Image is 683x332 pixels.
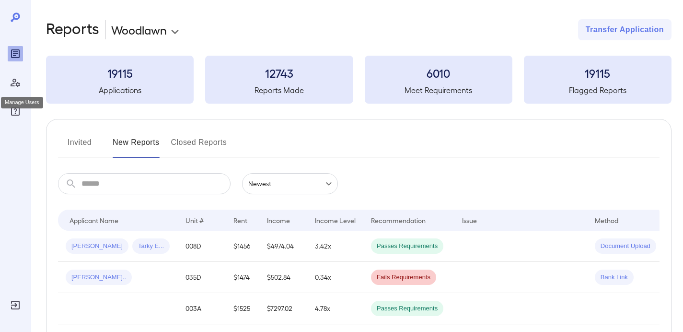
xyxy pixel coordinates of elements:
[595,214,618,226] div: Method
[524,84,671,96] h5: Flagged Reports
[307,293,363,324] td: 4.78x
[66,273,132,282] span: [PERSON_NAME]..
[259,262,307,293] td: $502.84
[111,22,167,37] p: Woodlawn
[371,273,436,282] span: Fails Requirements
[185,214,204,226] div: Unit #
[371,242,443,251] span: Passes Requirements
[205,84,353,96] h5: Reports Made
[178,231,226,262] td: 008D
[46,84,194,96] h5: Applications
[578,19,671,40] button: Transfer Application
[46,65,194,81] h3: 19115
[58,135,101,158] button: Invited
[259,293,307,324] td: $7297.02
[307,231,363,262] td: 3.42x
[205,65,353,81] h3: 12743
[233,214,249,226] div: Rent
[226,262,259,293] td: $1474
[259,231,307,262] td: $4974.04
[8,297,23,313] div: Log Out
[267,214,290,226] div: Income
[226,231,259,262] td: $1456
[315,214,356,226] div: Income Level
[371,304,443,313] span: Passes Requirements
[69,214,118,226] div: Applicant Name
[595,273,634,282] span: Bank Link
[66,242,128,251] span: [PERSON_NAME]
[46,56,671,104] summary: 19115Applications12743Reports Made6010Meet Requirements19115Flagged Reports
[595,242,656,251] span: Document Upload
[242,173,338,194] div: Newest
[1,97,43,108] div: Manage Users
[8,104,23,119] div: FAQ
[178,293,226,324] td: 003A
[524,65,671,81] h3: 19115
[226,293,259,324] td: $1525
[365,65,512,81] h3: 6010
[365,84,512,96] h5: Meet Requirements
[113,135,160,158] button: New Reports
[8,46,23,61] div: Reports
[171,135,227,158] button: Closed Reports
[178,262,226,293] td: 035D
[46,19,99,40] h2: Reports
[8,75,23,90] div: Manage Users
[462,214,477,226] div: Issue
[371,214,426,226] div: Recommendation
[132,242,170,251] span: Tarky E...
[307,262,363,293] td: 0.34x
